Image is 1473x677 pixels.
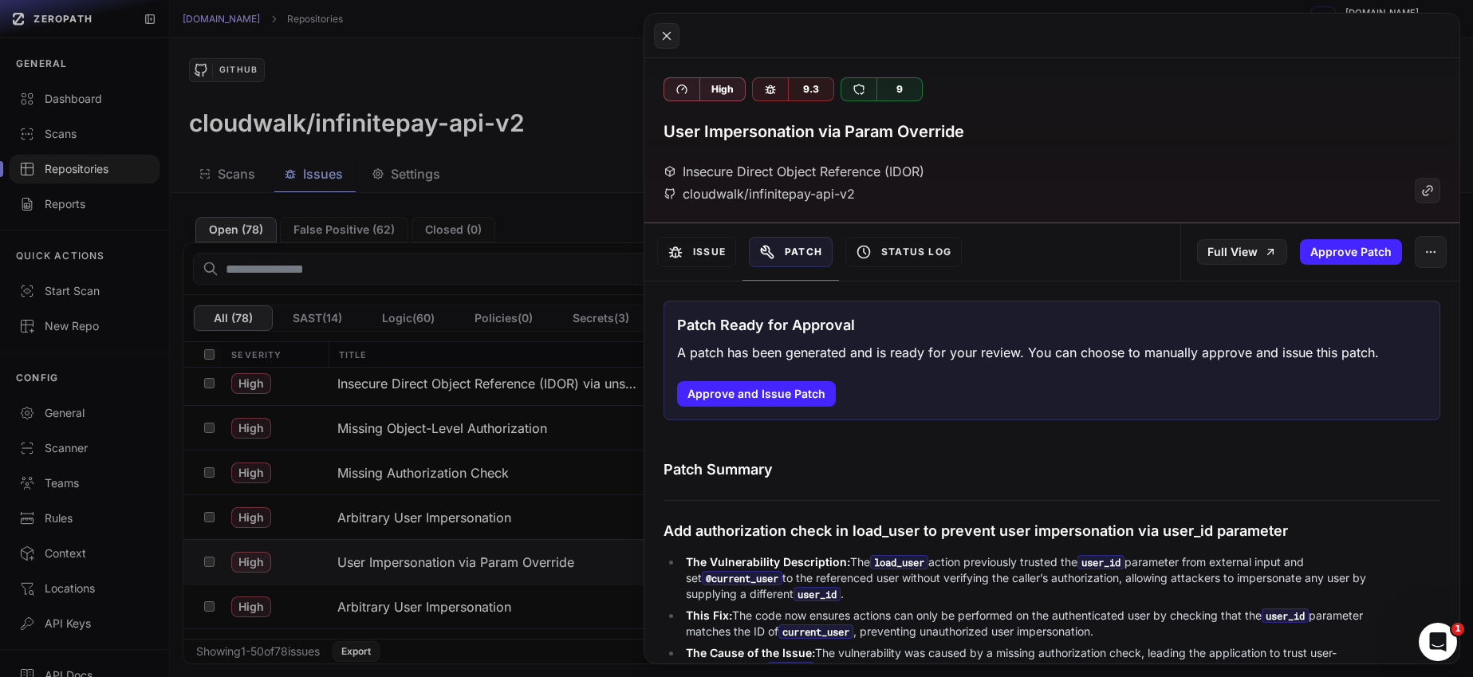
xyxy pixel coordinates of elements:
strong: The Vulnerability Description: [686,555,850,569]
li: The action previously trusted the parameter from external input and set to the referenced user wi... [682,554,1378,602]
h1: Patch Summary [664,459,1440,481]
span: 1 [1451,623,1464,636]
h3: Patch Ready for Approval [677,314,855,337]
code: load_user [870,555,928,569]
p: A patch has been generated and is ready for your review. You can choose to manually approve and i... [677,343,1379,362]
button: Approve Patch [1300,239,1402,265]
strong: This Fix: [686,608,732,622]
code: current_user [778,624,853,639]
code: user_id [1077,555,1124,569]
button: Status Log [845,237,962,267]
code: user_id [767,662,814,676]
code: user_id [1262,608,1309,623]
li: The vulnerability was caused by a missing authorization check, leading the application to trust u... [682,645,1378,677]
div: cloudwalk/infinitepay-api-v2 [664,184,855,203]
code: @current_user [702,571,782,585]
p: Add authorization check in load_user to prevent user impersonation via user_id parameter [664,520,1440,542]
iframe: Intercom live chat [1419,623,1457,661]
button: Issue [657,237,736,267]
strong: The Cause of the Issue: [686,646,815,659]
code: user_id [794,587,841,601]
button: Approve and Issue Patch [677,381,836,407]
li: The code now ensures actions can only be performed on the authenticated user by checking that the... [682,608,1378,640]
a: Full View [1197,239,1287,265]
button: Patch [749,237,833,267]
